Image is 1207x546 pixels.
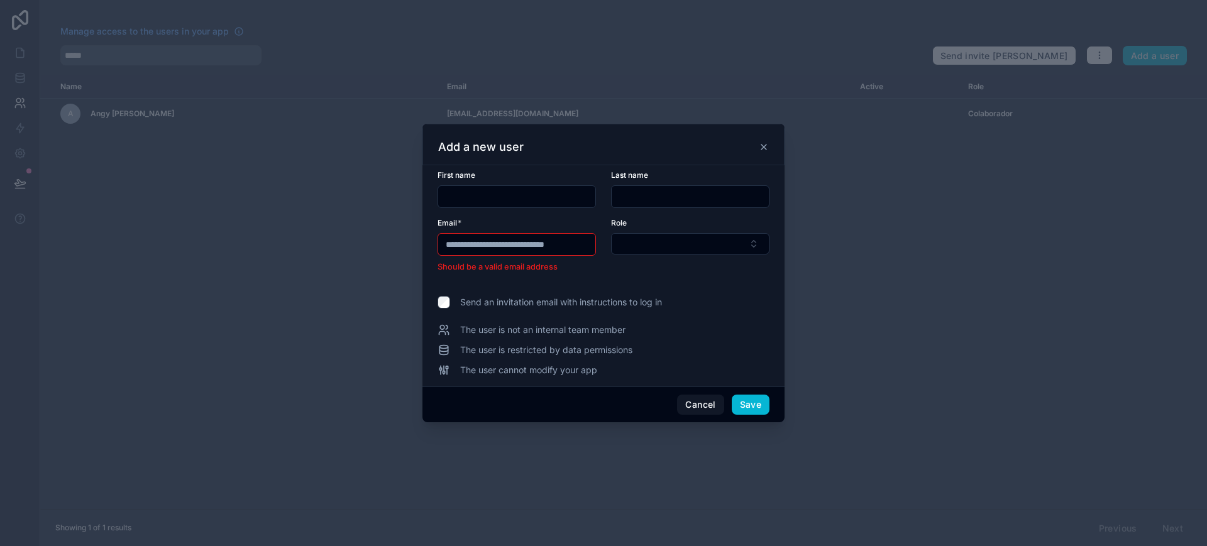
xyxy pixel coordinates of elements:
button: Save [732,395,769,415]
span: First name [438,170,475,180]
span: The user cannot modify your app [460,364,597,376]
span: Email [438,218,457,227]
span: The user is restricted by data permissions [460,344,632,356]
span: Last name [611,170,648,180]
span: Send an invitation email with instructions to log in [460,296,662,308]
li: Should be a valid email address [438,261,596,273]
button: Cancel [677,395,724,415]
h3: Add a new user [438,139,524,155]
button: Select Button [611,233,769,254]
input: Send an invitation email with instructions to log in [438,296,450,308]
span: The user is not an internal team member [460,324,626,336]
span: Role [611,218,627,227]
